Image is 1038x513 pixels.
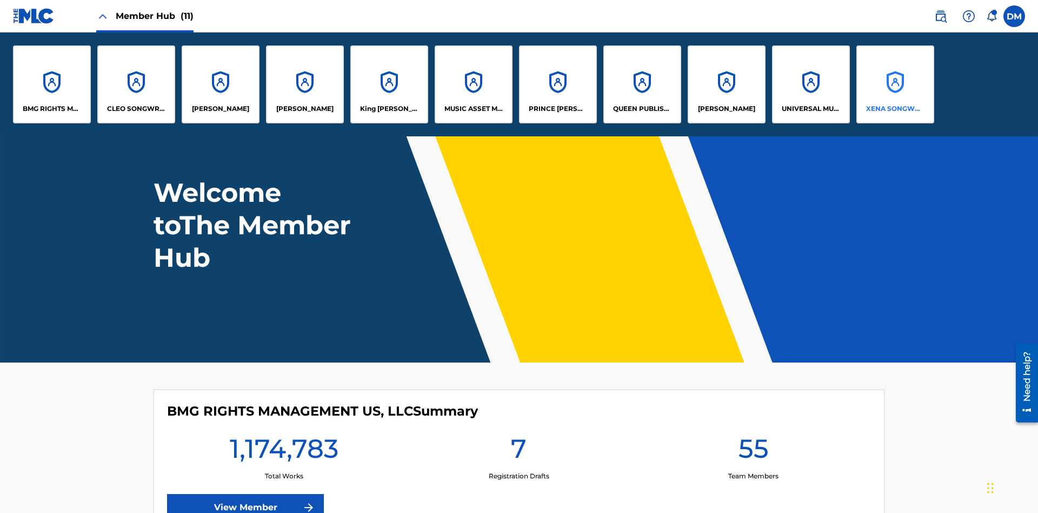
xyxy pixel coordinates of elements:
p: MUSIC ASSET MANAGEMENT (MAM) [444,104,503,114]
iframe: Resource Center [1008,339,1038,428]
a: Accounts[PERSON_NAME] [266,45,344,123]
p: BMG RIGHTS MANAGEMENT US, LLC [23,104,82,114]
img: Close [96,10,109,23]
a: AccountsPRINCE [PERSON_NAME] [519,45,597,123]
span: (11) [181,11,194,21]
a: AccountsXENA SONGWRITER [856,45,934,123]
a: Accounts[PERSON_NAME] [688,45,766,123]
a: Accounts[PERSON_NAME] [182,45,259,123]
div: Drag [987,472,994,504]
a: AccountsMUSIC ASSET MANAGEMENT (MAM) [435,45,513,123]
iframe: Chat Widget [984,461,1038,513]
p: XENA SONGWRITER [866,104,925,114]
a: Public Search [930,5,951,27]
h4: BMG RIGHTS MANAGEMENT US, LLC [167,403,478,419]
a: AccountsKing [PERSON_NAME] [350,45,428,123]
a: AccountsCLEO SONGWRITER [97,45,175,123]
p: CLEO SONGWRITER [107,104,166,114]
a: AccountsUNIVERSAL MUSIC PUB GROUP [772,45,850,123]
p: UNIVERSAL MUSIC PUB GROUP [782,104,841,114]
div: Notifications [986,11,997,22]
p: EYAMA MCSINGER [276,104,334,114]
a: AccountsQUEEN PUBLISHA [603,45,681,123]
h1: Welcome to The Member Hub [154,176,356,274]
div: Help [958,5,980,27]
img: search [934,10,947,23]
p: RONALD MCTESTERSON [698,104,755,114]
p: ELVIS COSTELLO [192,104,249,114]
h1: 55 [738,432,769,471]
h1: 7 [511,432,527,471]
p: Registration Drafts [489,471,549,481]
h1: 1,174,783 [230,432,338,471]
p: Total Works [265,471,303,481]
img: help [962,10,975,23]
a: AccountsBMG RIGHTS MANAGEMENT US, LLC [13,45,91,123]
img: MLC Logo [13,8,55,24]
p: Team Members [728,471,778,481]
div: User Menu [1003,5,1025,27]
span: Member Hub [116,10,194,22]
p: QUEEN PUBLISHA [613,104,672,114]
p: King McTesterson [360,104,419,114]
p: PRINCE MCTESTERSON [529,104,588,114]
